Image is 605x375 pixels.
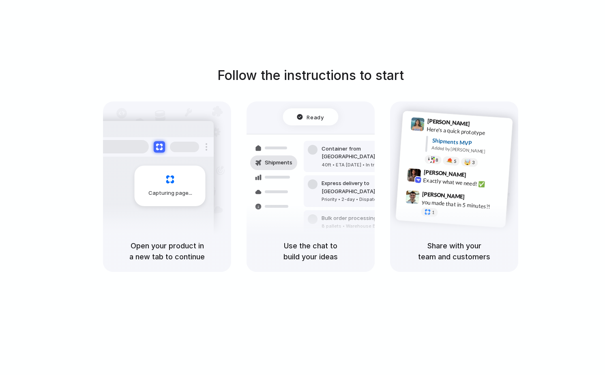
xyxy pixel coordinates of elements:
span: [PERSON_NAME] [422,189,465,201]
span: Shipments [265,159,292,167]
span: Ready [307,113,324,121]
span: [PERSON_NAME] [427,116,470,128]
div: 🤯 [464,159,471,165]
div: Priority • 2-day • Dispatched [322,196,409,203]
span: 1 [432,210,435,215]
span: [PERSON_NAME] [423,168,466,179]
div: Bulk order processing [322,214,397,222]
div: Added by [PERSON_NAME] [431,144,506,156]
div: you made that in 5 minutes?! [421,198,502,211]
div: Express delivery to [GEOGRAPHIC_DATA] [322,179,409,195]
h1: Follow the instructions to start [217,66,404,85]
h5: Use the chat to build your ideas [256,240,365,262]
span: 9:41 AM [472,120,489,130]
h5: Share with your team and customers [400,240,508,262]
div: Here's a quick prototype [427,125,508,138]
div: Exactly what we need! ✅ [423,176,504,190]
div: 40ft • ETA [DATE] • In transit [322,162,409,168]
div: Shipments MVP [432,136,507,149]
span: 9:47 AM [467,193,484,203]
span: Capturing page [148,189,193,197]
div: Container from [GEOGRAPHIC_DATA] [322,145,409,161]
span: 5 [454,159,457,164]
span: 8 [436,157,438,162]
div: 8 pallets • Warehouse B • Packed [322,223,397,230]
span: 9:42 AM [469,171,485,181]
span: 3 [472,160,475,165]
h5: Open your product in a new tab to continue [113,240,221,262]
